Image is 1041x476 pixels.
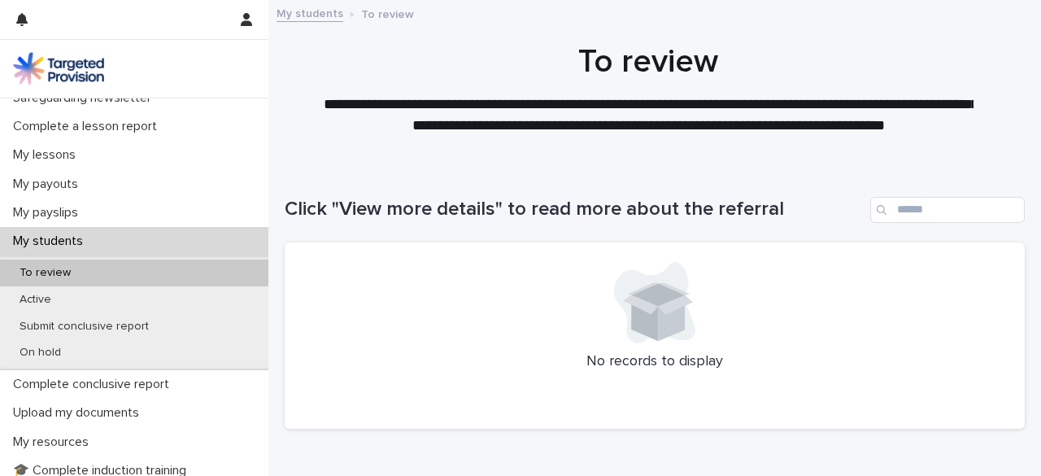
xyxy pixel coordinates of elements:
a: My students [277,3,343,22]
p: My lessons [7,147,89,163]
p: My payslips [7,205,91,221]
p: My payouts [7,177,91,192]
p: My resources [7,435,102,450]
p: Upload my documents [7,405,152,421]
p: To review [361,4,414,22]
p: Complete conclusive report [7,377,182,392]
h1: Click "View more details" to read more about the referral [285,198,864,221]
input: Search [870,197,1025,223]
p: No records to display [304,353,1005,371]
h1: To review [285,42,1013,81]
p: Active [7,293,64,307]
p: On hold [7,346,74,360]
p: My students [7,234,96,249]
p: Submit conclusive report [7,320,162,334]
p: To review [7,266,84,280]
p: Complete a lesson report [7,119,170,134]
img: M5nRWzHhSzIhMunXDL62 [13,52,104,85]
p: Safeguarding newsletter [7,90,164,106]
